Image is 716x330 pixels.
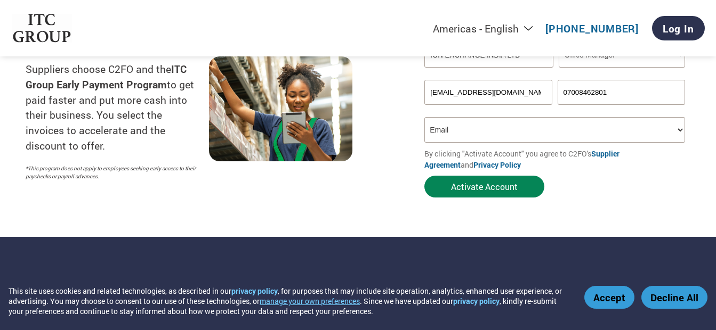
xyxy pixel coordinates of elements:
button: Activate Account [424,176,544,197]
a: [PHONE_NUMBER] [545,22,639,35]
a: privacy policy [453,296,500,306]
p: By clicking "Activate Account" you agree to C2FO's and [424,148,690,170]
button: Decline All [641,286,707,309]
img: supply chain worker [209,56,352,161]
div: Inavlid Email Address [424,106,552,113]
input: Invalid Email format [424,80,552,105]
a: Supplier Agreement [424,148,620,170]
img: ITC Group [12,14,73,43]
p: *This program does not apply to employees seeking early access to their paychecks or payroll adva... [26,164,198,180]
div: Inavlid Phone Number [558,106,685,113]
div: This site uses cookies and related technologies, as described in our , for purposes that may incl... [9,286,569,316]
p: Suppliers choose C2FO and the to get paid faster and put more cash into their business. You selec... [26,62,209,154]
strong: ITC Group Early Payment Program [26,62,187,91]
a: Log In [652,16,705,40]
input: Phone* [558,80,685,105]
a: privacy policy [231,286,278,296]
button: Accept [584,286,634,309]
a: Privacy Policy [473,160,521,170]
div: Invalid company name or company name is too long [424,69,685,76]
button: manage your own preferences [260,296,360,306]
